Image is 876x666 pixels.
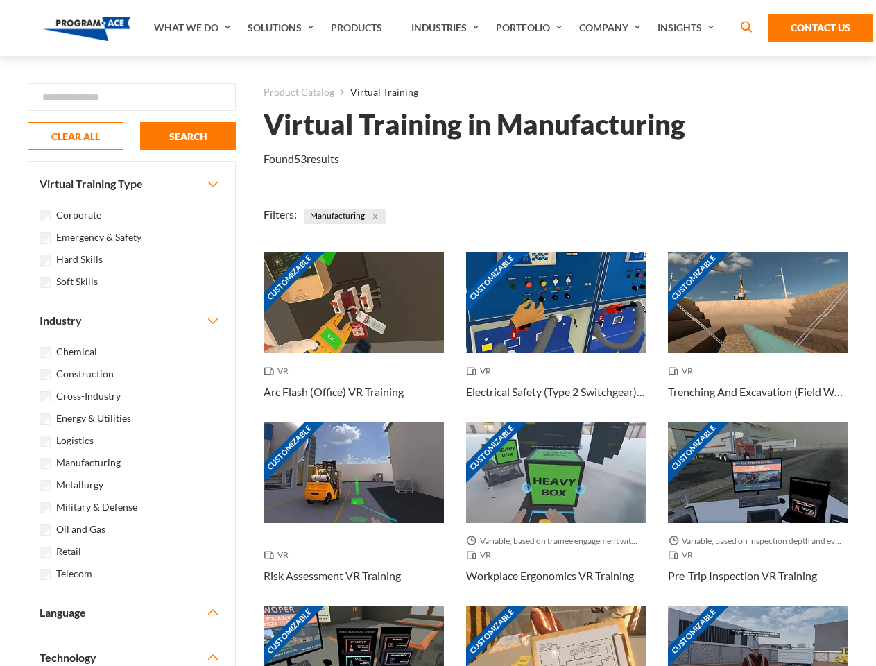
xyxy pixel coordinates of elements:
a: Contact Us [768,14,873,42]
input: Chemical [40,347,51,358]
button: Virtual Training Type [28,162,235,206]
img: Program-Ace [43,17,131,41]
a: Customizable Thumbnail - Electrical Safety (Type 2 Switchgear) VR Training VR Electrical Safety (... [466,252,646,422]
span: VR [264,548,294,562]
input: Retail [40,547,51,558]
em: 53 [294,152,307,165]
h3: Pre-Trip Inspection VR Training [668,567,817,584]
label: Metallurgy [56,477,103,493]
p: Found results [264,151,339,167]
label: Manufacturing [56,455,121,470]
input: Energy & Utilities [40,413,51,425]
span: VR [264,364,294,378]
input: Soft Skills [40,277,51,288]
a: Customizable Thumbnail - Workplace Ergonomics VR Training Variable, based on trainee engagement w... [466,422,646,606]
input: Telecom [40,569,51,580]
label: Logistics [56,433,94,448]
button: Close [368,209,383,224]
label: Chemical [56,344,97,359]
input: Emergency & Safety [40,232,51,244]
h3: Workplace Ergonomics VR Training [466,567,634,584]
span: VR [668,364,698,378]
label: Oil and Gas [56,522,105,537]
span: Variable, based on trainee engagement with exercises. [466,534,646,548]
a: Customizable Thumbnail - Pre-Trip Inspection VR Training Variable, based on inspection depth and ... [668,422,848,606]
a: Customizable Thumbnail - Trenching And Excavation (Field Work) VR Training VR Trenching And Excav... [668,252,848,422]
label: Soft Skills [56,274,98,289]
span: VR [466,364,497,378]
a: Customizable Thumbnail - Arc Flash (Office) VR Training VR Arc Flash (Office) VR Training [264,252,444,422]
h1: Virtual Training in Manufacturing [264,112,685,137]
label: Corporate [56,207,101,223]
button: Language [28,590,235,635]
input: Corporate [40,210,51,221]
a: Product Catalog [264,83,334,101]
input: Metallurgy [40,480,51,491]
input: Construction [40,369,51,380]
label: Construction [56,366,114,382]
label: Retail [56,544,81,559]
input: Manufacturing [40,458,51,469]
label: Cross-Industry [56,388,121,404]
h3: Electrical Safety (Type 2 Switchgear) VR Training [466,384,646,400]
label: Energy & Utilities [56,411,131,426]
label: Military & Defense [56,499,137,515]
span: Manufacturing [304,209,386,224]
h3: Risk Assessment VR Training [264,567,401,584]
button: CLEAR ALL [28,122,123,150]
span: VR [466,548,497,562]
input: Military & Defense [40,502,51,513]
button: Industry [28,298,235,343]
h3: Arc Flash (Office) VR Training [264,384,404,400]
nav: breadcrumb [264,83,848,101]
label: Telecom [56,566,92,581]
input: Logistics [40,436,51,447]
input: Cross-Industry [40,391,51,402]
label: Hard Skills [56,252,103,267]
label: Emergency & Safety [56,230,141,245]
input: Hard Skills [40,255,51,266]
span: Filters: [264,207,297,221]
h3: Trenching And Excavation (Field Work) VR Training [668,384,848,400]
input: Oil and Gas [40,524,51,536]
li: Virtual Training [334,83,418,101]
span: VR [668,548,698,562]
span: Variable, based on inspection depth and event interaction. [668,534,848,548]
a: Customizable Thumbnail - Risk Assessment VR Training VR Risk Assessment VR Training [264,422,444,606]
